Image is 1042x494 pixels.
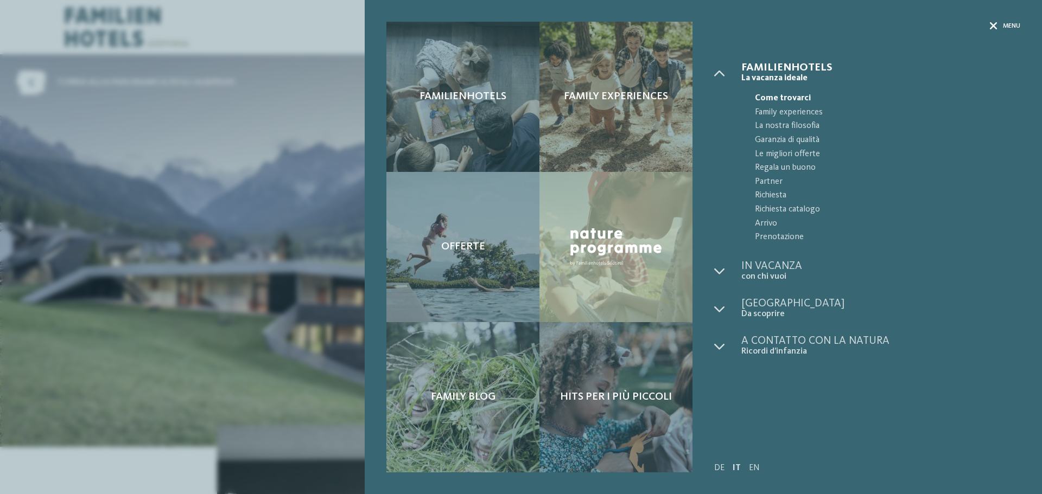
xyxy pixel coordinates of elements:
[741,298,1020,309] span: [GEOGRAPHIC_DATA]
[741,347,1020,357] span: Ricordi d’infanzia
[741,309,1020,319] span: Da scoprire
[1003,22,1020,31] span: Menu
[714,464,725,472] a: DE
[749,464,760,472] a: EN
[741,217,1020,231] a: Arrivo
[431,390,495,403] span: Family Blog
[564,90,668,103] span: Family experiences
[741,175,1020,189] a: Partner
[386,22,539,172] a: Il nostro family hotel a Sesto, il vostro rifugio sulle Dolomiti. Familienhotels
[386,322,539,472] a: Il nostro family hotel a Sesto, il vostro rifugio sulle Dolomiti. Family Blog
[741,147,1020,162] a: Le migliori offerte
[741,298,1020,319] a: [GEOGRAPHIC_DATA] Da scoprire
[741,230,1020,245] a: Prenotazione
[755,119,1020,133] span: La nostra filosofia
[755,161,1020,175] span: Regala un buono
[741,203,1020,217] a: Richiesta catalogo
[539,322,692,472] a: Il nostro family hotel a Sesto, il vostro rifugio sulle Dolomiti. Hits per i più piccoli
[733,464,741,472] a: IT
[741,261,1020,282] a: In vacanza con chi vuoi
[386,172,539,322] a: Il nostro family hotel a Sesto, il vostro rifugio sulle Dolomiti. Offerte
[741,336,1020,347] span: A contatto con la natura
[741,62,1020,84] a: Familienhotels La vacanza ideale
[755,92,1020,106] span: Come trovarci
[741,92,1020,106] a: Come trovarci
[741,106,1020,120] a: Family experiences
[741,119,1020,133] a: La nostra filosofia
[755,217,1020,231] span: Arrivo
[741,189,1020,203] a: Richiesta
[741,261,1020,272] span: In vacanza
[420,90,506,103] span: Familienhotels
[441,240,485,253] span: Offerte
[755,106,1020,120] span: Family experiences
[539,22,692,172] a: Il nostro family hotel a Sesto, il vostro rifugio sulle Dolomiti. Family experiences
[755,133,1020,147] span: Garanzia di qualità
[741,62,1020,73] span: Familienhotels
[755,189,1020,203] span: Richiesta
[741,336,1020,357] a: A contatto con la natura Ricordi d’infanzia
[755,230,1020,245] span: Prenotazione
[741,161,1020,175] a: Regala un buono
[741,272,1020,282] span: con chi vuoi
[560,390,672,403] span: Hits per i più piccoli
[755,203,1020,217] span: Richiesta catalogo
[567,224,665,269] img: Nature Programme
[755,175,1020,189] span: Partner
[539,172,692,322] a: Il nostro family hotel a Sesto, il vostro rifugio sulle Dolomiti. Nature Programme
[755,147,1020,162] span: Le migliori offerte
[741,133,1020,147] a: Garanzia di qualità
[741,73,1020,84] span: La vacanza ideale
